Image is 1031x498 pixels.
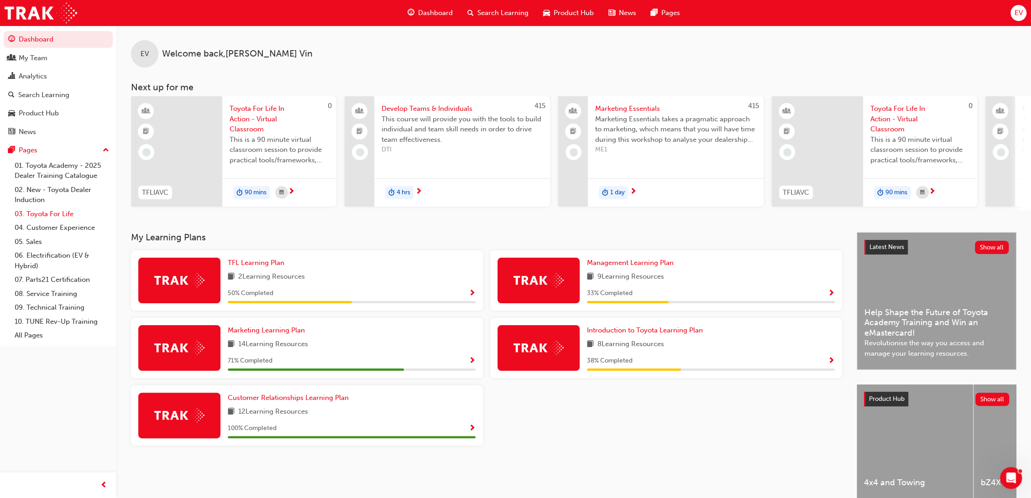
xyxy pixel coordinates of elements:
span: learningRecordVerb_NONE-icon [142,148,151,156]
a: Dashboard [4,31,113,48]
a: 0TFLIAVCToyota For Life In Action - Virtual ClassroomThis is a 90 minute virtual classroom sessio... [772,96,977,207]
button: Show Progress [828,355,835,367]
a: Customer Relationships Learning Plan [228,393,352,403]
div: News [19,127,36,137]
span: news-icon [8,128,15,136]
span: TFL Learning Plan [228,259,284,267]
span: ME1 [595,145,756,155]
a: My Team [4,50,113,67]
button: Pages [4,142,113,159]
span: learningRecordVerb_NONE-icon [570,148,578,156]
span: 14 Learning Resources [238,339,308,350]
a: Product HubShow all [864,392,1009,406]
a: Search Learning [4,87,113,104]
img: Trak [5,3,77,23]
img: Trak [513,341,564,355]
span: Dashboard [418,8,453,18]
span: Toyota For Life In Action - Virtual Classroom [230,104,329,135]
span: This course will provide you with the tools to build individual and team skill needs in order to ... [382,114,543,145]
span: learningResourceType_INSTRUCTOR_LED-icon [143,105,149,117]
span: Pages [661,8,680,18]
a: 03. Toyota For Life [11,207,113,221]
span: 0 [968,102,973,110]
div: My Team [19,53,47,63]
span: 4x4 and Towing [864,477,966,488]
span: duration-icon [236,187,243,199]
span: guage-icon [408,7,414,19]
h3: Next up for me [116,82,1031,93]
a: 10. TUNE Rev-Up Training [11,315,113,329]
a: 01. Toyota Academy - 2025 Dealer Training Catalogue [11,159,113,183]
span: EV [141,49,149,59]
a: guage-iconDashboard [400,4,460,22]
img: Trak [154,408,204,422]
span: search-icon [8,91,15,99]
a: Product Hub [4,105,113,122]
span: book-icon [587,271,594,283]
span: 415 [748,102,759,110]
a: Analytics [4,68,113,85]
span: 38 % Completed [587,356,633,366]
button: Show Progress [469,355,476,367]
span: 71 % Completed [228,356,272,366]
span: Revolutionise the way you access and manage your learning resources. [864,338,1009,358]
button: DashboardMy TeamAnalyticsSearch LearningProduct HubNews [4,29,113,142]
button: Show all [975,393,1010,406]
img: Trak [154,273,204,287]
span: Marketing Essentials [595,104,756,114]
a: News [4,124,113,140]
img: Trak [154,341,204,355]
a: 415Marketing EssentialsMarketing Essentials takes a pragmatic approach to marketing, which means ... [558,96,764,207]
span: News [619,8,636,18]
span: car-icon [543,7,550,19]
span: next-icon [630,188,637,196]
span: 50 % Completed [228,288,273,299]
span: Marketing Learning Plan [228,326,305,334]
div: Pages [19,145,37,156]
a: 08. Service Training [11,287,113,301]
span: 2 Learning Resources [238,271,305,283]
span: calendar-icon [920,187,925,198]
span: This is a 90 minute virtual classroom session to provide practical tools/frameworks, behaviours a... [230,135,329,166]
span: duration-icon [388,187,395,199]
a: 04. Customer Experience [11,221,113,235]
span: people-icon [8,54,15,62]
span: booktick-icon [570,126,576,138]
span: Show Progress [469,290,476,298]
span: duration-icon [602,187,608,199]
a: 0TFLIAVCToyota For Life In Action - Virtual ClassroomThis is a 90 minute virtual classroom sessio... [131,96,336,207]
span: up-icon [103,145,109,156]
a: Introduction to Toyota Learning Plan [587,325,707,336]
iframe: Intercom live chat [1000,467,1022,489]
button: Show Progress [469,423,476,434]
span: booktick-icon [143,126,149,138]
span: pages-icon [651,7,658,19]
span: learningRecordVerb_NONE-icon [783,148,791,156]
span: Show Progress [828,357,835,365]
button: Show all [975,241,1009,254]
span: 12 Learning Resources [238,406,308,418]
span: 100 % Completed [228,423,277,434]
a: search-iconSearch Learning [460,4,536,22]
span: book-icon [228,406,235,418]
img: Trak [513,273,564,287]
a: 05. Sales [11,235,113,249]
button: Show Progress [469,288,476,299]
span: 1 day [610,187,625,198]
a: 09. Technical Training [11,301,113,315]
span: book-icon [587,339,594,350]
a: 02. New - Toyota Dealer Induction [11,183,113,207]
span: Marketing Essentials takes a pragmatic approach to marketing, which means that you will have time... [595,114,756,145]
span: next-icon [929,188,936,196]
span: people-icon [570,105,576,117]
span: learningResourceType_INSTRUCTOR_LED-icon [784,105,790,117]
span: news-icon [608,7,615,19]
span: 33 % Completed [587,288,633,299]
div: Analytics [19,71,47,82]
a: 415Develop Teams & IndividualsThis course will provide you with the tools to build individual and... [345,96,550,207]
a: 06. Electrification (EV & Hybrid) [11,249,113,273]
span: Product Hub [869,395,905,403]
a: All Pages [11,328,113,342]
